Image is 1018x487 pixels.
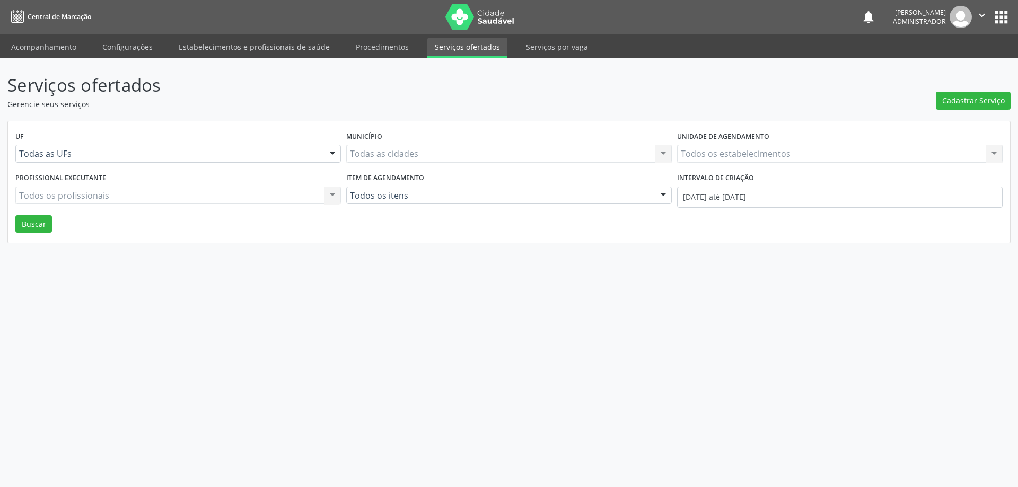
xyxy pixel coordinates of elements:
button: Cadastrar Serviço [936,92,1011,110]
a: Central de Marcação [7,8,91,25]
p: Serviços ofertados [7,72,709,99]
a: Estabelecimentos e profissionais de saúde [171,38,337,56]
span: Todas as UFs [19,148,319,159]
span: Cadastrar Serviço [942,95,1005,106]
label: UF [15,129,24,145]
img: img [950,6,972,28]
a: Configurações [95,38,160,56]
a: Procedimentos [348,38,416,56]
label: Unidade de agendamento [677,129,769,145]
button: notifications [861,10,876,24]
span: Central de Marcação [28,12,91,21]
div: [PERSON_NAME] [893,8,946,17]
button: apps [992,8,1011,26]
span: Administrador [893,17,946,26]
span: Todos os itens [350,190,650,201]
label: Profissional executante [15,170,106,187]
a: Acompanhamento [4,38,84,56]
a: Serviços por vaga [519,38,595,56]
a: Serviços ofertados [427,38,507,58]
button:  [972,6,992,28]
p: Gerencie seus serviços [7,99,709,110]
label: Intervalo de criação [677,170,754,187]
label: Município [346,129,382,145]
input: Selecione um intervalo [677,187,1003,208]
i:  [976,10,988,21]
label: Item de agendamento [346,170,424,187]
button: Buscar [15,215,52,233]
